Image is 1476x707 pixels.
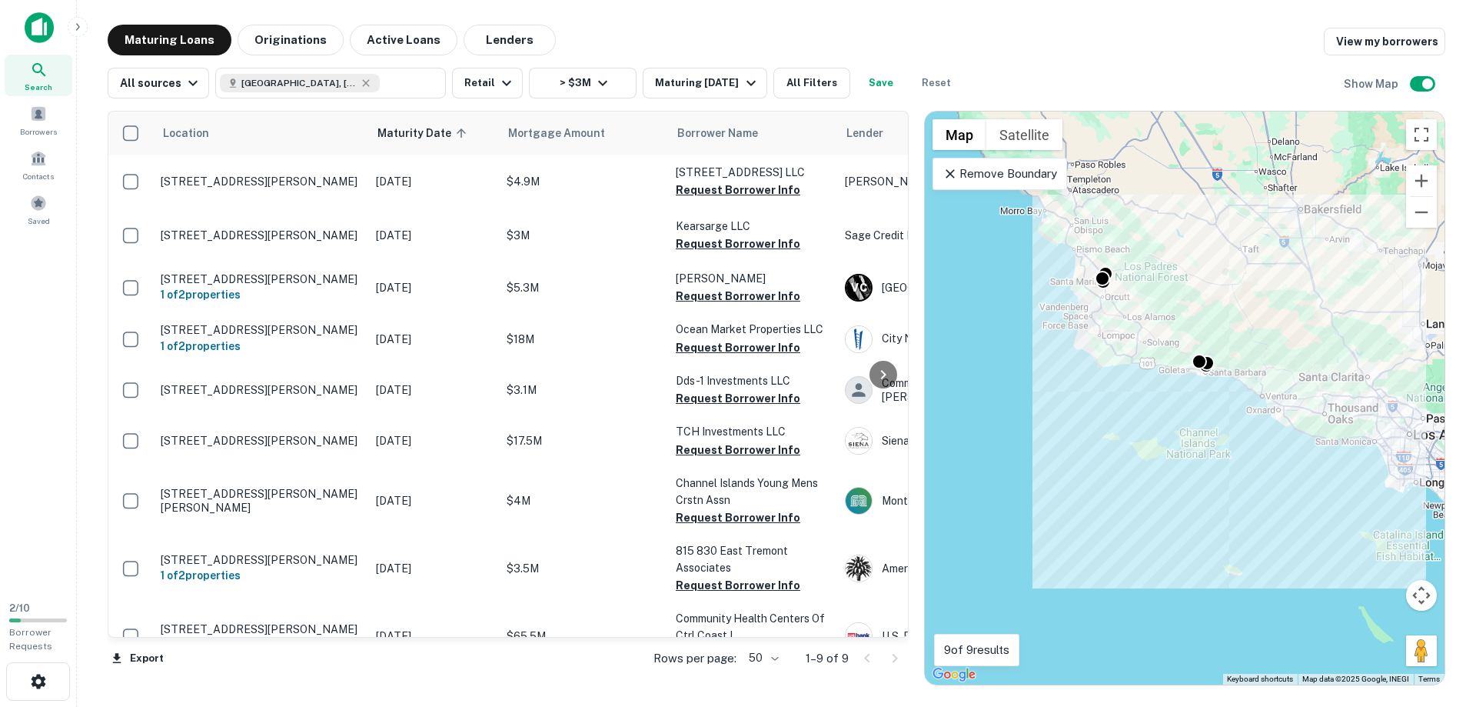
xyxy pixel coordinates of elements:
div: 0 0 [925,112,1444,685]
p: Sage Credit Income Fund LP [845,227,1075,244]
p: Remove Boundary [942,165,1057,183]
p: [STREET_ADDRESS][PERSON_NAME] [161,272,361,286]
p: [STREET_ADDRESS][PERSON_NAME][PERSON_NAME] [161,622,361,650]
div: Community BK Santa [PERSON_NAME] [845,376,1075,404]
iframe: Chat Widget [1399,584,1476,658]
h6: 1 of 2 properties [161,567,361,584]
div: Maturing [DATE] [655,74,760,92]
a: Borrowers [5,99,72,141]
h6: 1 of 2 properties [161,338,361,355]
a: Search [5,55,72,96]
h6: Show Map [1344,75,1401,92]
span: Contacts [23,170,54,182]
button: Request Borrower Info [676,576,800,595]
button: Request Borrower Info [676,389,800,408]
p: [DATE] [376,432,491,449]
button: Active Loans [350,25,457,55]
img: picture [846,555,872,582]
p: [DATE] [376,560,491,577]
span: Map data ©2025 Google, INEGI [1302,675,1409,683]
p: $4.9M [507,173,660,190]
p: Rows per page: [653,649,736,668]
p: Dds-1 Investments LLC [676,372,829,389]
div: U.s. Bank [845,622,1075,650]
div: All sources [120,74,202,92]
button: Map camera controls [1406,580,1437,611]
p: Kearsarge LLC [676,218,829,235]
span: Borrowers [20,125,57,138]
div: Saved [5,188,72,230]
div: [GEOGRAPHIC_DATA] [845,274,1075,302]
button: Maturing [DATE] [643,68,766,98]
button: Reset [912,68,961,98]
p: $17.5M [507,432,660,449]
button: Retail [452,68,523,98]
p: [PERSON_NAME] [845,173,1075,190]
a: Terms (opens in new tab) [1418,675,1440,683]
span: Search [25,81,52,93]
button: Lenders [464,25,556,55]
span: Borrower Name [677,124,758,142]
th: Maturity Date [368,112,499,155]
button: Keyboard shortcuts [1227,674,1293,685]
div: Montecito Bank & Trust [845,487,1075,515]
p: [STREET_ADDRESS] LLC [676,164,829,181]
p: [DATE] [376,279,491,296]
span: Location [162,124,209,142]
th: Location [153,112,368,155]
p: [STREET_ADDRESS][PERSON_NAME] [161,175,361,188]
button: Zoom in [1406,165,1437,196]
span: Lender [846,124,883,142]
button: Export [108,647,168,670]
button: Request Borrower Info [676,235,800,253]
a: View my borrowers [1324,28,1445,55]
p: 1–9 of 9 [806,649,849,668]
div: American Riviera Bank (arbv) [845,555,1075,582]
span: Saved [28,215,50,227]
p: Channel Islands Young Mens Crstn Assn [676,475,829,509]
button: Request Borrower Info [676,287,800,305]
img: picture [846,326,872,352]
p: $65.5M [507,628,660,645]
p: TCH Investments LLC [676,423,829,440]
p: [STREET_ADDRESS][PERSON_NAME] [161,434,361,448]
div: 50 [743,647,781,669]
span: Borrower Requests [9,627,52,652]
p: [DATE] [376,173,491,190]
p: $3M [507,227,660,244]
button: > $3M [529,68,637,98]
button: Maturing Loans [108,25,231,55]
p: $5.3M [507,279,660,296]
button: All sources [108,68,209,98]
th: Mortgage Amount [499,112,668,155]
p: $3.5M [507,560,660,577]
p: Ocean Market Properties LLC [676,321,829,338]
p: [PERSON_NAME] [676,270,829,287]
p: [STREET_ADDRESS][PERSON_NAME] [161,228,361,242]
p: [STREET_ADDRESS][PERSON_NAME] [161,553,361,567]
th: Lender [837,112,1083,155]
p: [STREET_ADDRESS][PERSON_NAME] [161,323,361,337]
button: Show satellite imagery [986,119,1062,150]
h6: 1 of 2 properties [161,286,361,303]
button: Save your search to get updates of matches that match your search criteria. [856,68,906,98]
a: Contacts [5,144,72,185]
button: Zoom out [1406,197,1437,228]
img: picture [846,428,872,454]
button: Request Borrower Info [676,181,800,199]
button: Toggle fullscreen view [1406,119,1437,150]
th: Borrower Name [668,112,837,155]
button: Show street map [932,119,986,150]
p: 9 of 9 results [944,641,1009,659]
p: [STREET_ADDRESS][PERSON_NAME] [161,383,361,397]
span: Mortgage Amount [508,124,625,142]
p: 815 830 East Tremont Associates [676,542,829,576]
button: Originations [238,25,344,55]
button: Request Borrower Info [676,338,800,357]
p: [DATE] [376,227,491,244]
div: City National Bank [845,325,1075,353]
